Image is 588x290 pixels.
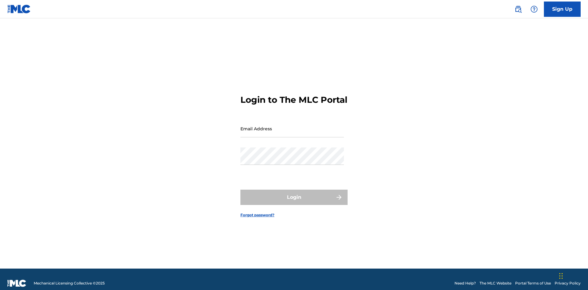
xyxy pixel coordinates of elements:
span: Mechanical Licensing Collective © 2025 [34,281,105,286]
img: logo [7,280,26,287]
a: Portal Terms of Use [515,281,551,286]
iframe: Chat Widget [557,261,588,290]
h3: Login to The MLC Portal [240,95,347,105]
img: search [514,6,522,13]
img: MLC Logo [7,5,31,13]
a: Public Search [512,3,524,15]
img: help [530,6,538,13]
a: Privacy Policy [555,281,581,286]
a: Sign Up [544,2,581,17]
a: The MLC Website [480,281,511,286]
div: Drag [559,267,563,285]
a: Forgot password? [240,212,274,218]
div: Help [528,3,540,15]
a: Need Help? [454,281,476,286]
